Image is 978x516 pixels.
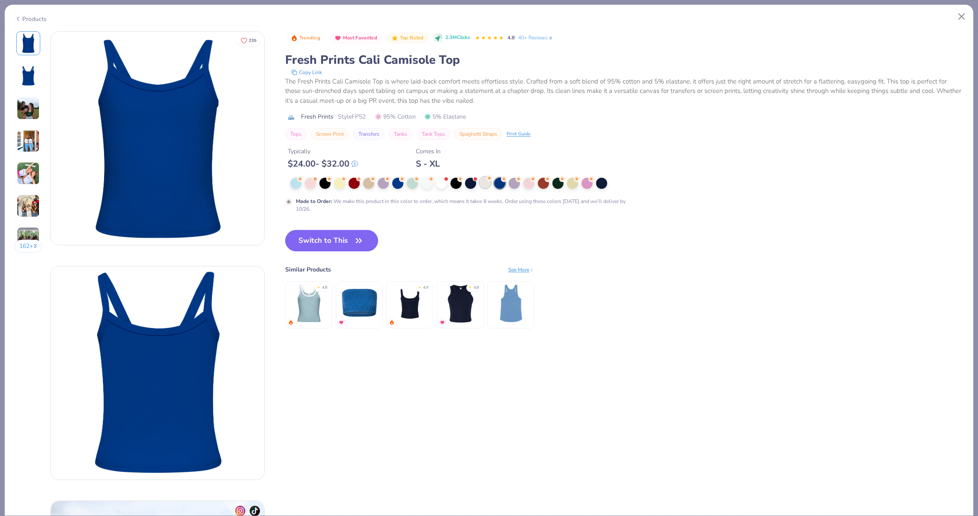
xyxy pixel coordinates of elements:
img: insta-icon.png [235,506,245,516]
img: tiktok-icon.png [250,506,260,516]
div: 4.8 Stars [475,31,504,45]
img: Back [18,66,39,86]
button: Transfers [353,128,385,140]
img: Bella Canvas Ladies' Micro Ribbed Scoop Tank [390,283,430,324]
button: Badge Button [387,33,428,44]
img: User generated content [17,97,40,120]
span: Trending [299,36,320,40]
button: Close [954,9,970,25]
img: User generated content [17,129,40,152]
img: Los Angeles Apparel Tri Blend Racerback Tank 3.7oz [491,283,531,324]
span: 2.3M Clicks [445,34,470,42]
div: Typically [288,147,358,156]
div: Comes In [416,147,441,156]
div: Fresh Prints Cali Camisole Top [285,52,963,68]
span: 95% Cotton [375,112,416,121]
button: Tank Tops [417,128,450,140]
span: 5% Elastane [424,112,466,121]
img: Bella + Canvas Ladies' Micro Ribbed Racerback Tank [440,283,481,324]
img: trending.gif [389,320,394,325]
div: 4.9 [423,285,428,291]
a: 40+ Reviews [518,34,554,42]
div: 4.8 [322,285,327,291]
img: Most Favorited sort [334,35,341,42]
div: $ 24.00 - $ 32.00 [288,158,358,169]
div: S - XL [416,158,441,169]
div: Products [15,15,47,24]
img: Front [18,33,39,54]
div: Print Guide [507,131,531,138]
div: ★ [468,285,472,288]
button: Spaghetti Straps [454,128,502,140]
img: Fresh Prints Sunset Blvd Ribbed Scoop Tank Top [289,283,329,324]
div: Similar Products [285,265,331,274]
button: copy to clipboard [289,68,325,77]
img: Trending sort [291,35,298,42]
span: Style FP52 [338,112,366,121]
button: Tanks [389,128,412,140]
button: 162+ [15,240,42,253]
img: User generated content [17,194,40,218]
button: Screen Print [311,128,349,140]
button: Tops [285,128,307,140]
img: User generated content [17,162,40,185]
div: 4.8 [474,285,479,291]
img: MostFav.gif [440,320,445,325]
span: 4.8 [507,34,515,41]
span: 235 [249,39,256,43]
img: trending.gif [288,320,293,325]
span: Most Favorited [343,36,377,40]
button: Like [237,34,260,47]
div: The Fresh Prints Cali Camisole Top is where laid-back comfort meets effortless style. Crafted fro... [285,77,963,106]
img: MostFav.gif [339,320,344,325]
img: User generated content [17,227,40,250]
img: Back [51,266,264,480]
button: Switch to This [285,230,378,251]
img: Fresh Prints Terry Bandeau [339,283,380,324]
span: Top Rated [400,36,424,40]
button: Badge Button [330,33,382,44]
strong: Made to Order : [296,198,332,205]
div: See More [508,266,534,274]
div: We make this product in this color to order, which means it takes 8 weeks. Order using these colo... [296,197,628,213]
img: Front [51,32,264,245]
div: ★ [317,285,320,288]
img: brand logo [285,114,297,121]
button: Badge Button [286,33,325,44]
span: Fresh Prints [301,112,334,121]
img: Top Rated sort [391,35,398,42]
div: ★ [418,285,421,288]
